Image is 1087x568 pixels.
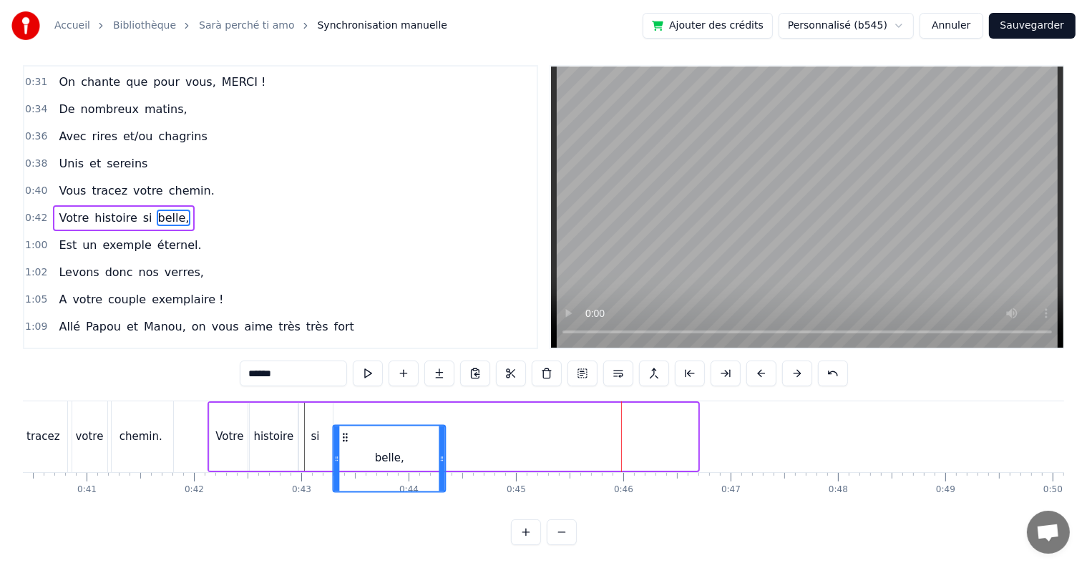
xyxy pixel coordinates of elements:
span: aime [243,318,275,335]
div: votre [75,429,103,445]
span: 1:09 [25,320,47,334]
span: Papou [84,318,122,335]
span: 1:02 [25,265,47,280]
div: histoire [253,429,293,445]
span: que [125,74,149,90]
span: votre [71,291,104,308]
div: chemin. [120,429,162,445]
span: si [142,210,154,226]
span: On [57,74,77,90]
div: tracez [26,429,60,445]
span: donc [104,264,135,280]
span: matins, [143,101,189,117]
span: votre [132,182,165,199]
span: un [81,237,98,253]
div: 0:45 [507,484,526,496]
span: ans [244,346,267,362]
div: 0:50 [1043,484,1063,496]
span: exemplaire ! [150,291,225,308]
span: 50 [223,346,240,362]
span: Papou [84,346,122,362]
span: rires [91,128,119,145]
span: Manou, [142,318,187,335]
span: chante [79,74,122,90]
span: Manou, [142,346,187,362]
span: 0:31 [25,75,47,89]
span: belle, [157,210,191,226]
div: 0:43 [292,484,311,496]
span: très [277,318,302,335]
span: 0:34 [25,102,47,117]
span: 1:00 [25,238,47,253]
div: 0:46 [614,484,633,496]
span: et [125,318,140,335]
span: chemin. [167,182,216,199]
span: et [125,346,140,362]
span: A [57,291,68,308]
span: 0:36 [25,129,47,144]
div: 0:41 [77,484,97,496]
span: De [57,101,76,117]
span: 1:05 [25,293,47,307]
span: Avec [57,128,87,145]
span: fort [333,318,356,335]
span: chagrins [157,128,208,145]
span: Allé [57,318,82,335]
span: 0:38 [25,157,47,171]
a: Sarà perché ti amo [199,19,294,33]
span: couple [107,291,147,308]
div: 0:49 [936,484,955,496]
div: si [311,429,320,445]
button: Annuler [920,13,983,39]
button: Ajouter des crédits [643,13,773,39]
span: c’est [190,346,220,362]
span: Synchronisation manuelle [318,19,448,33]
div: 0:47 [721,484,741,496]
span: exemple [101,237,152,253]
a: Bibliothèque [113,19,176,33]
span: histoire [93,210,139,226]
div: Votre [215,429,243,445]
span: Unis [57,155,85,172]
img: youka [11,11,40,40]
span: très [305,318,330,335]
span: 0:42 [25,211,47,225]
span: d’amour [270,346,321,362]
span: MERCI ! [220,74,268,90]
span: Vous [57,182,87,199]
span: Levons [57,264,100,280]
span: éternel. [156,237,203,253]
span: tracez [90,182,129,199]
div: 0:48 [829,484,848,496]
span: Allé [57,346,82,362]
button: Sauvegarder [989,13,1076,39]
span: sereins [105,155,149,172]
span: et/ou [122,128,154,145]
div: belle, [375,451,404,467]
span: verres, [163,264,205,280]
span: nombreux [79,101,140,117]
span: 1:15 [25,347,47,361]
a: Ouvrir le chat [1027,511,1070,554]
span: Est [57,237,78,253]
span: fou, [323,346,348,362]
nav: breadcrumb [54,19,447,33]
span: nos [137,264,160,280]
a: Accueil [54,19,90,33]
span: 0:40 [25,184,47,198]
span: pour [152,74,181,90]
span: on [190,318,208,335]
span: et [88,155,102,172]
span: Votre [57,210,90,226]
span: vous, [184,74,218,90]
div: 0:42 [185,484,204,496]
span: vous [210,318,240,335]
